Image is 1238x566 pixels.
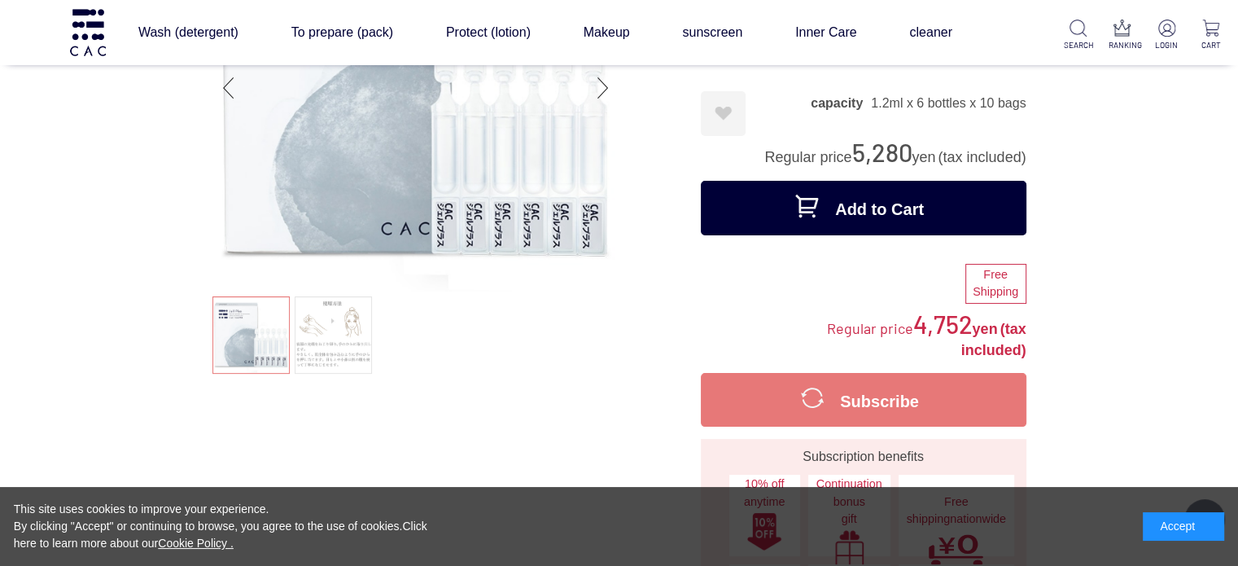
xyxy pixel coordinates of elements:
a: Protect (lotion) [446,10,531,55]
font: Subscribe [840,392,919,410]
a: Inner Care [795,10,857,55]
font: RANKING [1109,40,1142,50]
font: This site uses cookies to improve your experience. [14,502,269,516]
font: Protect (lotion) [446,25,531,39]
a: sunscreen [682,10,742,55]
a: Wash (detergent) [138,10,238,55]
font: capacity [811,96,863,110]
font: 4,752 [912,309,972,339]
a: CART [1196,20,1225,51]
font: 1.2ml x 6 bottles x 10 bags [871,96,1026,110]
font: Subscription benefits [803,450,924,463]
a: Cookie Policy . [158,537,234,550]
a: LOGIN [1153,20,1181,51]
font: Accept [1160,520,1195,533]
a: To prepare (pack) [291,10,393,55]
font: To prepare (pack) [291,25,393,39]
font: By clicking "Accept" or continuing to browse, you agree to the use of cookies. [14,520,403,533]
font: 10% off anytime [744,477,785,508]
a: cleaner [909,10,951,55]
button: Subscribe [701,373,1026,428]
font: Wash (detergent) [138,25,238,39]
font: Inner Care [795,25,857,39]
font: cleaner [909,25,951,39]
font: Add to Cart [835,200,924,218]
font: CART [1201,40,1221,50]
font: Continuation bonus [816,477,882,508]
a: Add to Favorites [701,91,746,136]
font: 5,280 [851,137,912,167]
font: yen [972,321,997,337]
font: Click [402,520,427,533]
font: Regular price [764,149,851,165]
font: LOGIN [1155,40,1178,50]
a: Makeup [584,10,630,55]
font: here to learn more about our [14,537,158,550]
font: yen [912,149,935,165]
font: sunscreen [682,25,742,39]
font: (tax included) [938,149,1026,165]
a: RANKING [1109,20,1137,51]
font: Makeup [584,25,630,39]
font: SEARCH [1064,40,1094,50]
font: Free Shipping [973,268,1018,299]
img: logo [68,9,108,55]
font: Add to Favorites [701,94,796,108]
font: (tax included) [961,321,1026,358]
button: Add to Cart [701,181,1026,235]
a: SEARCH [1064,20,1092,51]
font: Regular price [826,319,912,337]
